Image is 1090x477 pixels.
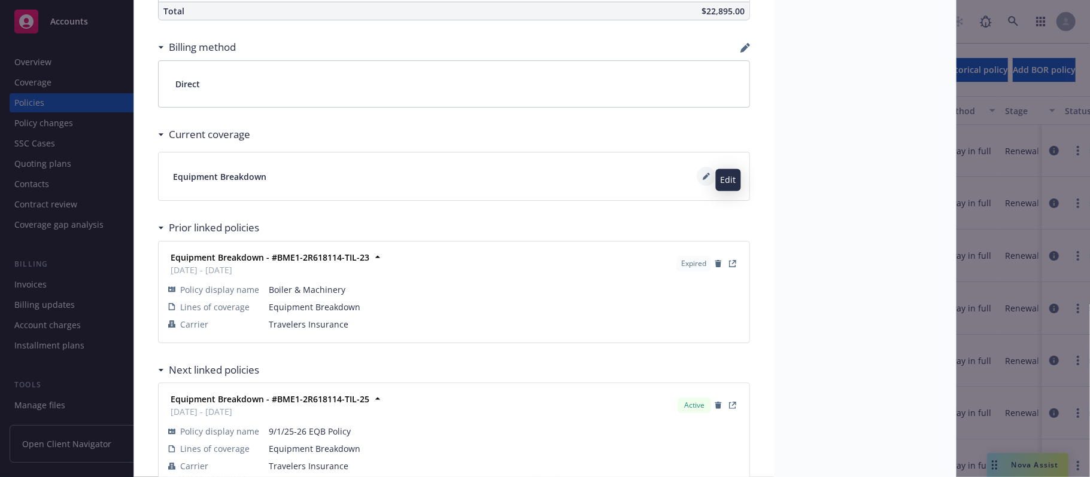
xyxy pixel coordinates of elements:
[158,362,259,378] div: Next linked policies
[180,283,259,296] span: Policy display name
[180,425,259,438] span: Policy display name
[169,220,259,236] h3: Prior linked policies
[269,301,740,313] span: Equipment Breakdown
[173,170,266,183] span: Equipment Breakdown
[158,127,250,142] div: Current coverage
[158,39,236,55] div: Billing method
[725,398,740,412] a: View Policy
[269,283,740,296] span: Boiler & Machinery
[180,460,208,472] span: Carrier
[171,393,369,405] strong: Equipment Breakdown - #BME1-2R618114-TIL-25
[180,318,208,331] span: Carrier
[171,252,369,263] strong: Equipment Breakdown - #BME1-2R618114-TIL-23
[169,362,259,378] h3: Next linked policies
[171,264,369,276] span: [DATE] - [DATE]
[269,460,740,472] span: Travelers Insurance
[269,425,740,438] span: 9/1/25-26 EQB Policy
[158,220,259,236] div: Prior linked policies
[180,301,250,313] span: Lines of coverage
[682,400,706,411] span: Active
[163,5,184,17] span: Total
[169,39,236,55] h3: Billing method
[169,127,250,142] h3: Current coverage
[269,442,740,455] span: Equipment Breakdown
[725,256,740,271] a: View Policy
[171,405,369,418] span: [DATE] - [DATE]
[159,61,749,107] div: Direct
[702,5,745,17] span: $22,895.00
[180,442,250,455] span: Lines of coverage
[681,258,706,269] span: Expired
[269,318,740,331] span: Travelers Insurance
